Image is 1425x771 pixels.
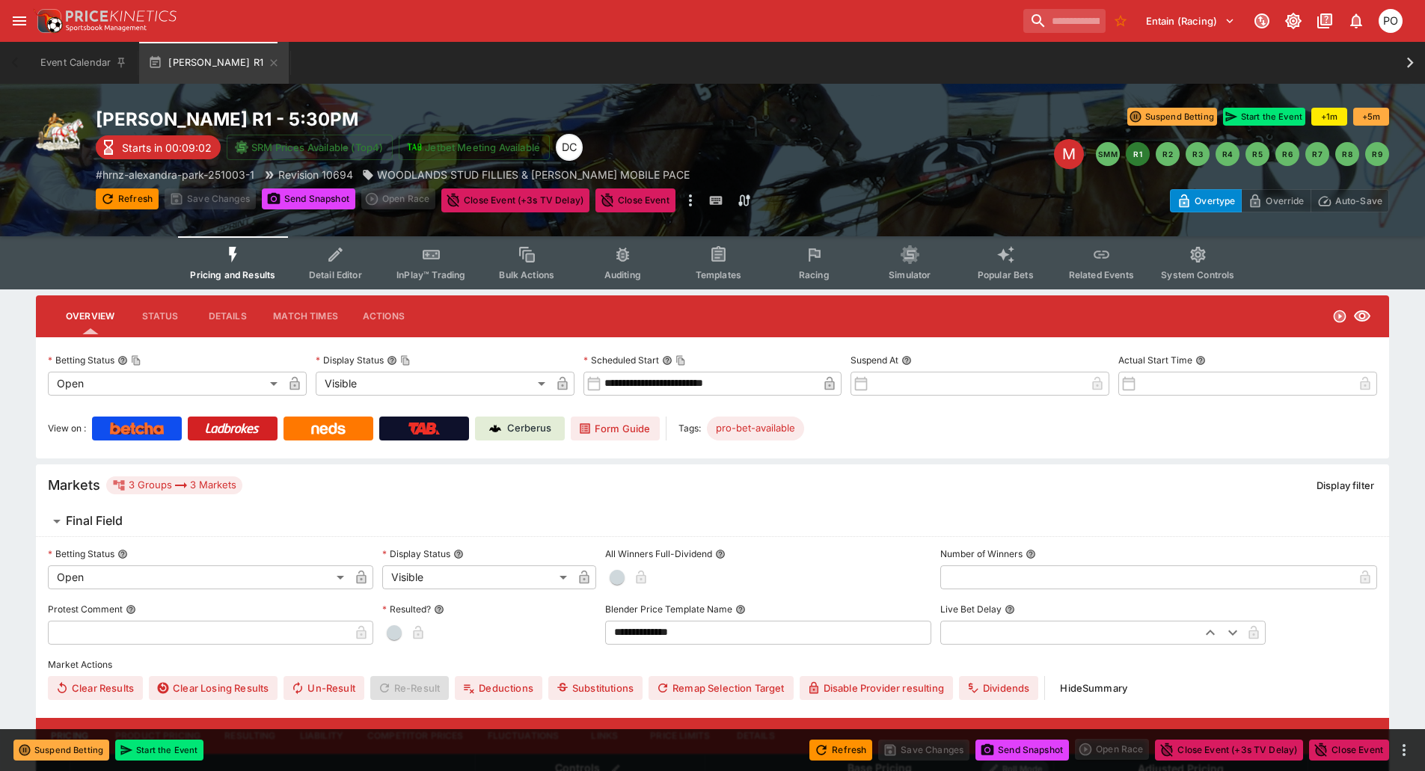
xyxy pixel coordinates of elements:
button: Suspend Betting [1127,108,1217,126]
button: R1 [1126,142,1150,166]
div: Open [48,372,283,396]
button: Number of Winners [1026,549,1036,559]
button: R6 [1275,142,1299,166]
p: Revision 10694 [278,167,353,182]
img: Sportsbook Management [66,25,147,31]
p: Blender Price Template Name [605,603,732,615]
label: Market Actions [48,654,1377,676]
p: Betting Status [48,354,114,366]
button: Match Times [261,298,350,334]
span: Related Events [1069,269,1134,280]
img: PriceKinetics Logo [33,6,63,36]
button: Resulted? [434,604,444,615]
button: Event Calendar [31,42,136,84]
button: Clear Results [48,676,143,700]
button: Suspend Betting [13,740,109,761]
button: Select Tenant [1137,9,1244,33]
button: Copy To Clipboard [131,355,141,366]
button: Jetbet Meeting Available [399,135,550,160]
img: Neds [311,423,345,434]
button: Final Field [36,506,1389,536]
button: Links [571,718,638,754]
h5: Markets [48,476,100,494]
button: Protest Comment [126,604,136,615]
img: Betcha [110,423,164,434]
button: Display Status [453,549,464,559]
button: Product Pricing [103,718,212,754]
div: Philip OConnor [1379,9,1403,33]
button: No Bookmarks [1109,9,1133,33]
img: PriceKinetics [66,10,177,22]
button: Actions [350,298,417,334]
button: R5 [1245,142,1269,166]
p: All Winners Full-Dividend [605,547,712,560]
button: Price Limits [638,718,722,754]
button: +5m [1353,108,1389,126]
p: Protest Comment [48,603,123,615]
button: R9 [1365,142,1389,166]
button: Start the Event [115,740,203,761]
button: Liability [288,718,355,754]
div: Visible [382,565,572,589]
button: Display filter [1308,473,1383,497]
span: Detail Editor [309,269,362,280]
label: View on : [48,417,86,440]
p: Starts in 00:09:02 [122,140,212,156]
p: WOODLANDS STUD FILLIES & [PERSON_NAME] MOBILE PACE [377,167,690,182]
button: Overview [54,298,126,334]
div: David Crockford [556,134,583,161]
button: Close Event (+3s TV Delay) [1155,740,1303,761]
svg: Open [1332,309,1347,324]
p: Live Bet Delay [940,603,1002,615]
button: R8 [1335,142,1359,166]
div: split button [1075,739,1149,760]
input: search [1023,9,1106,33]
button: Send Snapshot [262,188,355,209]
button: R2 [1156,142,1180,166]
button: Refresh [96,188,159,209]
div: 3 Groups 3 Markets [112,476,236,494]
label: Tags: [678,417,701,440]
p: Overtype [1195,193,1235,209]
button: Pricing [36,718,103,754]
p: Override [1266,193,1304,209]
p: Scheduled Start [583,354,659,366]
div: Start From [1170,189,1389,212]
button: Competitor Prices [355,718,476,754]
img: jetbet-logo.svg [407,140,422,155]
p: Betting Status [48,547,114,560]
button: Override [1241,189,1311,212]
button: +1m [1311,108,1347,126]
button: Betting StatusCopy To Clipboard [117,355,128,366]
button: Un-Result [284,676,364,700]
button: Suspend At [901,355,912,366]
span: Simulator [889,269,931,280]
button: Close Event [1309,740,1389,761]
button: Deductions [455,676,542,700]
div: WOODLANDS STUD FILLIES & MARES MOBILE PACE [362,167,690,182]
button: R4 [1216,142,1239,166]
button: Start the Event [1223,108,1305,126]
button: more [681,188,699,212]
button: Remap Selection Target [649,676,794,700]
button: Actual Start Time [1195,355,1206,366]
p: Actual Start Time [1118,354,1192,366]
span: Auditing [604,269,641,280]
button: Dividends [959,676,1038,700]
span: InPlay™ Trading [396,269,465,280]
div: Visible [316,372,551,396]
button: SMM [1096,142,1120,166]
p: Auto-Save [1335,193,1382,209]
svg: Visible [1353,307,1371,325]
nav: pagination navigation [1096,142,1389,166]
button: Disable Provider resulting [800,676,953,700]
button: Clear Losing Results [149,676,278,700]
button: Blender Price Template Name [735,604,746,615]
button: Copy To Clipboard [675,355,686,366]
button: Close Event (+3s TV Delay) [441,188,589,212]
button: Resulting [212,718,287,754]
button: All Winners Full-Dividend [715,549,726,559]
p: Cerberus [507,421,551,436]
button: Connected to PK [1248,7,1275,34]
span: Pricing and Results [190,269,275,280]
